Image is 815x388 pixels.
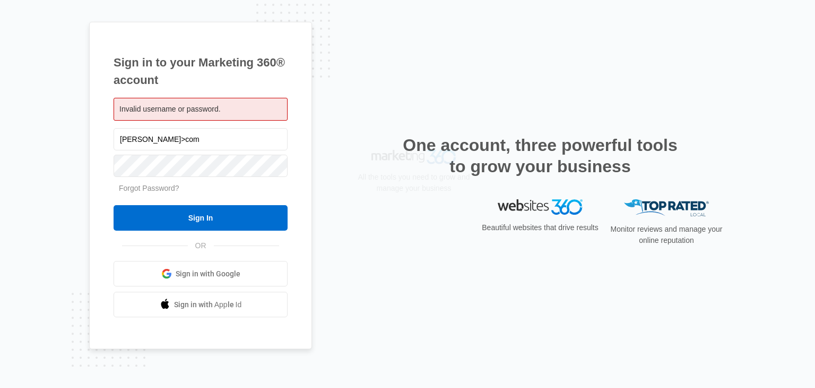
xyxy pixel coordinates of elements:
span: Sign in with Apple Id [174,299,242,310]
img: Marketing 360 [371,199,456,214]
span: Sign in with Google [176,268,240,280]
h1: Sign in to your Marketing 360® account [114,54,288,89]
input: Email [114,128,288,150]
img: Websites 360 [498,199,583,215]
img: Top Rated Local [624,199,709,217]
a: Forgot Password? [119,184,179,192]
span: OR [188,240,214,251]
a: Sign in with Apple Id [114,292,288,317]
p: All the tools you need to grow and manage your business [354,221,473,243]
p: Beautiful websites that drive results [481,222,600,233]
span: Invalid username or password. [119,105,221,113]
p: Monitor reviews and manage your online reputation [607,224,726,246]
input: Sign In [114,205,288,231]
h2: One account, three powerful tools to grow your business [400,134,681,177]
a: Sign in with Google [114,261,288,286]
